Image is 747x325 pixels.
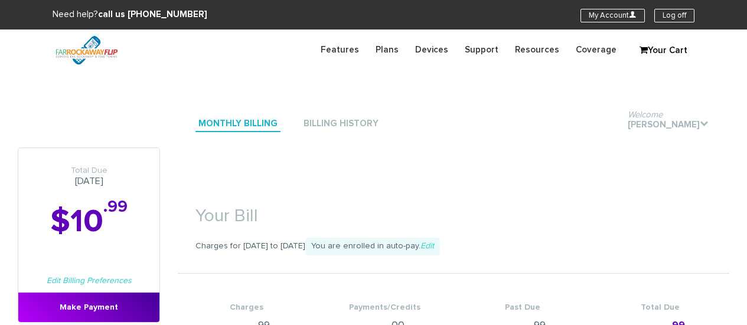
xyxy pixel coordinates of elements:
a: Resources [507,38,567,61]
span: Welcome [628,110,663,119]
a: Edit [420,242,434,250]
a: Support [456,38,507,61]
h4: Past Due [454,303,592,312]
a: Log off [654,9,694,22]
h4: Charges [178,303,316,312]
img: FiveTownsFlip [46,29,127,71]
h4: Payments/Credits [316,303,454,312]
span: Total Due [18,166,159,176]
p: Charges for [DATE] to [DATE] [178,238,729,255]
a: Your Cart [634,42,693,60]
span: You are enrolled in auto-pay. [305,238,440,255]
span: Need help? [53,10,207,19]
a: Plans [367,38,407,61]
i: . [700,119,709,128]
sup: .99 [103,199,128,215]
a: Monthly Billing [195,116,280,132]
strong: call us [PHONE_NUMBER] [98,10,207,19]
i: U [629,11,637,18]
a: Edit Billing Preferences [47,277,132,285]
h2: $10 [18,205,159,239]
a: My AccountU [580,9,645,22]
h1: Your Bill [178,189,729,232]
a: Features [312,38,367,61]
a: Welcome[PERSON_NAME]. [625,117,712,133]
a: Devices [407,38,456,61]
a: Coverage [567,38,625,61]
a: Billing History [301,116,381,132]
a: Make Payment [18,293,159,322]
h4: Total Due [592,303,730,312]
h3: [DATE] [18,166,159,187]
